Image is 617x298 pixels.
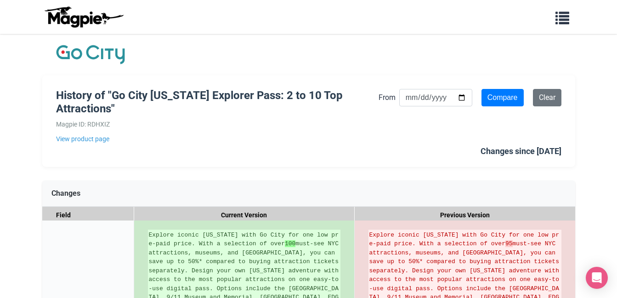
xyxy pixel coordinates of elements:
a: View product page [56,134,379,144]
div: Previous Version [355,207,575,224]
div: Open Intercom Messenger [586,267,608,289]
img: Company Logo [56,43,125,66]
h1: History of "Go City [US_STATE] Explorer Pass: 2 to 10 Top Attractions" [56,89,379,116]
strong: 95 [505,240,513,247]
a: Clear [533,89,561,106]
div: Magpie ID: RDHXIZ [56,119,379,129]
input: Compare [481,89,524,106]
div: Changes since [DATE] [481,145,561,158]
img: logo-ab69f6fb50320c5b225c76a69d11143b.png [42,6,125,28]
div: Current Version [134,207,355,224]
label: From [379,92,396,104]
div: Field [42,207,134,224]
div: Changes [42,181,575,207]
strong: 100 [285,240,295,247]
